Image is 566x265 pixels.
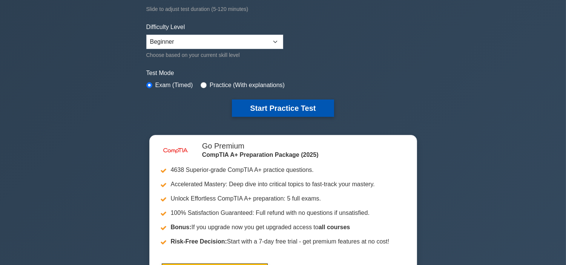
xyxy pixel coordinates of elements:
div: Choose based on your current skill level [146,51,283,60]
label: Exam (Timed) [155,81,193,90]
label: Test Mode [146,69,420,78]
button: Start Practice Test [232,100,334,117]
label: Difficulty Level [146,23,185,32]
div: Slide to adjust test duration (5-120 minutes) [146,5,420,14]
label: Practice (With explanations) [210,81,285,90]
